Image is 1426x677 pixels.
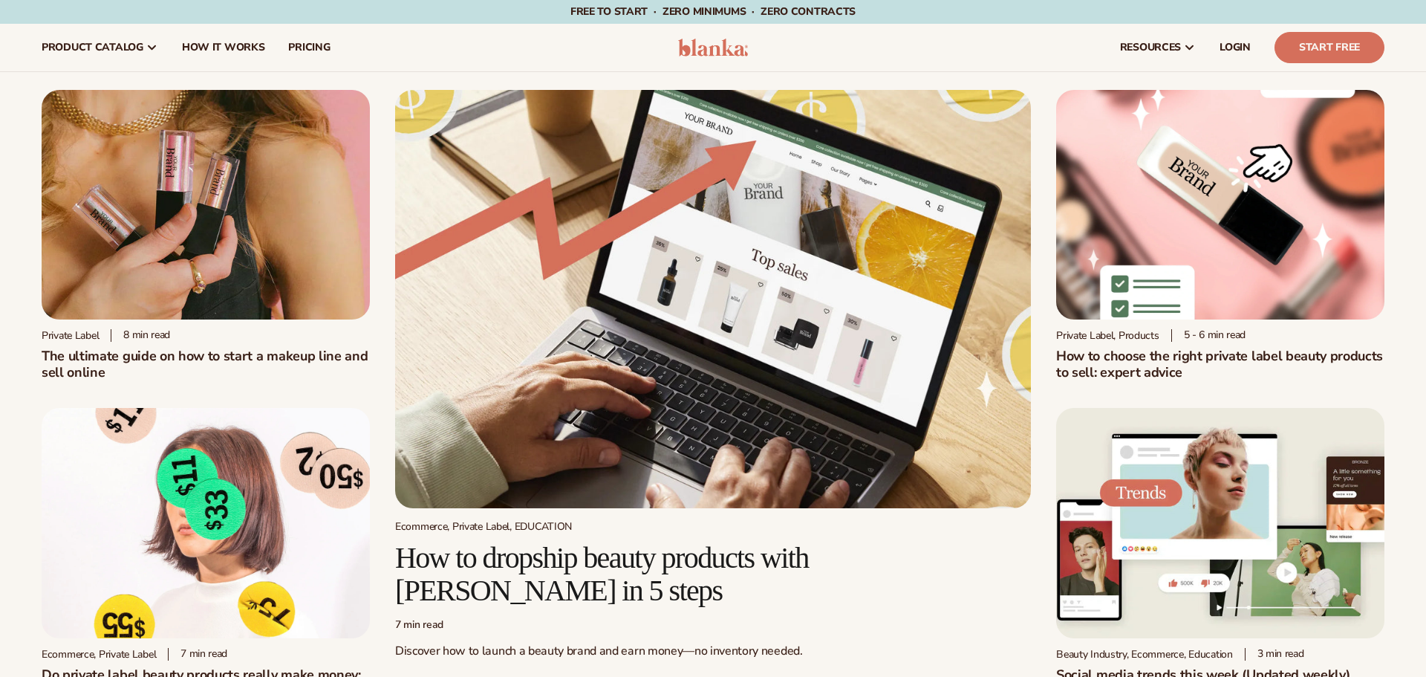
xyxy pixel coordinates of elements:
img: Profitability of private label company [42,408,370,638]
div: Private label [42,329,99,342]
h1: The ultimate guide on how to start a makeup line and sell online [42,348,370,380]
div: 8 min read [111,329,170,342]
div: Ecommerce, Private Label, EDUCATION [395,520,1031,533]
a: pricing [276,24,342,71]
div: 7 min read [395,619,1031,632]
a: Private Label Beauty Products Click Private Label, Products 5 - 6 min readHow to choose the right... [1056,90,1384,380]
div: 5 - 6 min read [1171,329,1246,342]
a: Growing money with ecommerce Ecommerce, Private Label, EDUCATION How to dropship beauty products ... [395,90,1031,670]
img: Person holding branded make up with a solid pink background [42,90,370,320]
a: Start Free [1274,32,1384,63]
span: How It Works [182,42,265,54]
p: Discover how to launch a beauty brand and earn money—no inventory needed. [395,644,1031,659]
span: Free to start · ZERO minimums · ZERO contracts [570,4,856,19]
h2: How to choose the right private label beauty products to sell: expert advice [1056,348,1384,380]
img: Growing money with ecommerce [395,90,1031,508]
div: Private Label, Products [1056,329,1159,342]
img: Social media trends this week (Updated weekly) [1056,408,1384,638]
div: 3 min read [1245,648,1304,661]
a: resources [1108,24,1208,71]
a: product catalog [30,24,170,71]
div: 7 min read [168,648,227,661]
span: LOGIN [1220,42,1251,54]
a: How It Works [170,24,277,71]
span: product catalog [42,42,143,54]
a: LOGIN [1208,24,1263,71]
h2: How to dropship beauty products with [PERSON_NAME] in 5 steps [395,542,1031,607]
span: pricing [288,42,330,54]
div: Ecommerce, Private Label [42,648,156,661]
div: Beauty Industry, Ecommerce, Education [1056,648,1233,661]
span: resources [1120,42,1181,54]
img: logo [678,39,749,56]
a: Person holding branded make up with a solid pink background Private label 8 min readThe ultimate ... [42,90,370,380]
img: Private Label Beauty Products Click [1056,90,1384,320]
